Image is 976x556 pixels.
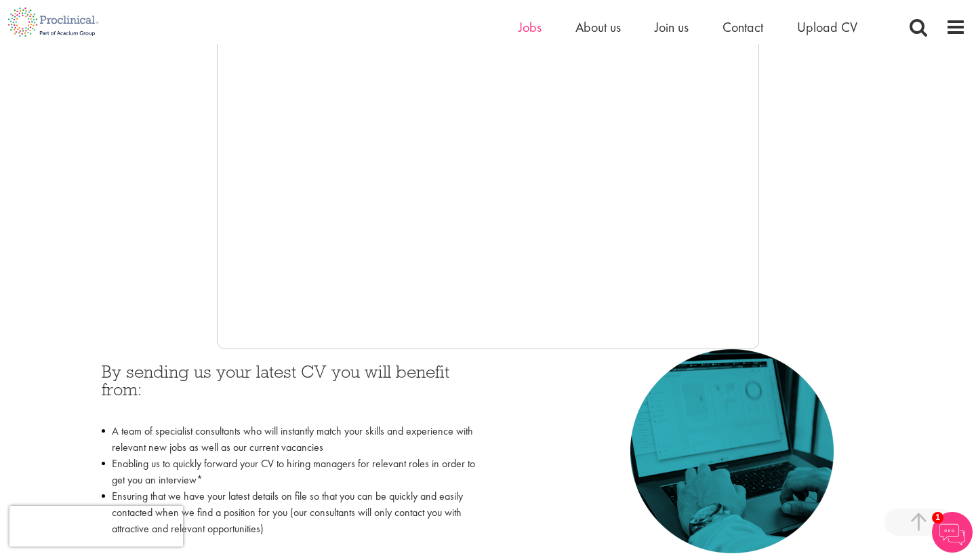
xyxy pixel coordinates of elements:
li: Ensuring that we have your latest details on file so that you can be quickly and easily contacted... [102,488,478,553]
a: About us [575,18,621,36]
li: Enabling us to quickly forward your CV to hiring managers for relevant roles in order to get you ... [102,456,478,488]
a: Join us [655,18,689,36]
h3: By sending us your latest CV you will benefit from: [102,363,478,416]
a: Upload CV [797,18,857,36]
a: Jobs [518,18,542,36]
span: 1 [932,512,943,523]
li: A team of specialist consultants who will instantly match your skills and experience with relevan... [102,423,478,456]
a: Contact [723,18,763,36]
img: Chatbot [932,512,973,553]
iframe: reCAPTCHA [9,506,183,547]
